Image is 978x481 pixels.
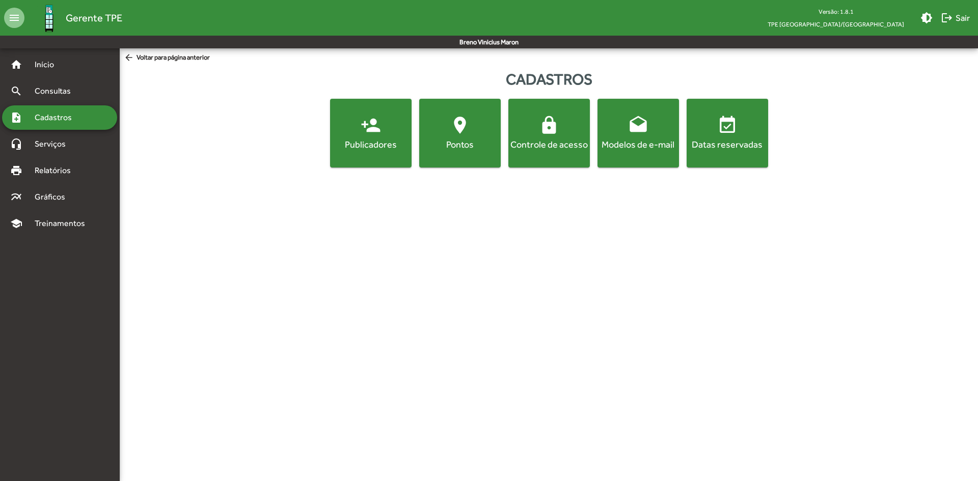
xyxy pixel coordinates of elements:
[937,9,974,27] button: Sair
[450,115,470,135] mat-icon: location_on
[510,138,588,151] div: Controle de acesso
[29,85,84,97] span: Consultas
[24,2,122,35] a: Gerente TPE
[29,111,85,124] span: Cadastros
[330,99,412,167] button: Publicadores
[124,52,210,64] span: Voltar para página anterior
[759,5,912,18] div: Versão: 1.8.1
[361,115,381,135] mat-icon: person_add
[10,85,22,97] mat-icon: search
[941,9,970,27] span: Sair
[29,59,69,71] span: Início
[508,99,590,167] button: Controle de acesso
[941,12,953,24] mat-icon: logout
[628,115,648,135] mat-icon: drafts
[689,138,766,151] div: Datas reservadas
[419,99,501,167] button: Pontos
[10,164,22,177] mat-icon: print
[10,111,22,124] mat-icon: note_add
[10,138,22,150] mat-icon: headset_mic
[4,8,24,28] mat-icon: menu
[687,99,768,167] button: Datas reservadas
[421,138,499,151] div: Pontos
[759,18,912,31] span: TPE [GEOGRAPHIC_DATA]/[GEOGRAPHIC_DATA]
[600,138,677,151] div: Modelos de e-mail
[33,2,66,35] img: Logo
[597,99,679,167] button: Modelos de e-mail
[10,59,22,71] mat-icon: home
[717,115,738,135] mat-icon: event_available
[29,164,84,177] span: Relatórios
[120,68,978,91] div: Cadastros
[124,52,137,64] mat-icon: arrow_back
[539,115,559,135] mat-icon: lock
[66,10,122,26] span: Gerente TPE
[332,138,410,151] div: Publicadores
[29,138,79,150] span: Serviços
[920,12,933,24] mat-icon: brightness_medium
